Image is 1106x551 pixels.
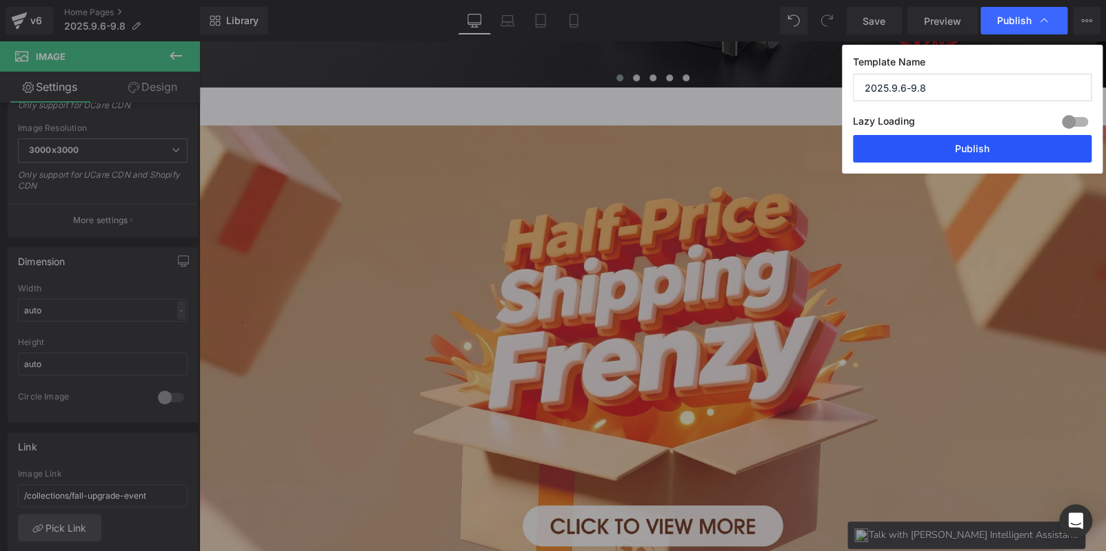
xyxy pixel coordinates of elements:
[853,56,1092,74] label: Template Name
[670,487,879,501] span: Talk with [PERSON_NAME] Intelligent Assistant.
[853,135,1092,163] button: Publish
[997,14,1032,27] span: Publish
[648,480,886,508] a: Talk with [PERSON_NAME] Intelligent Assistant.
[853,112,915,135] label: Lazy Loading
[1059,504,1092,537] div: Open Intercom Messenger
[655,487,669,501] img: client-btn.png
